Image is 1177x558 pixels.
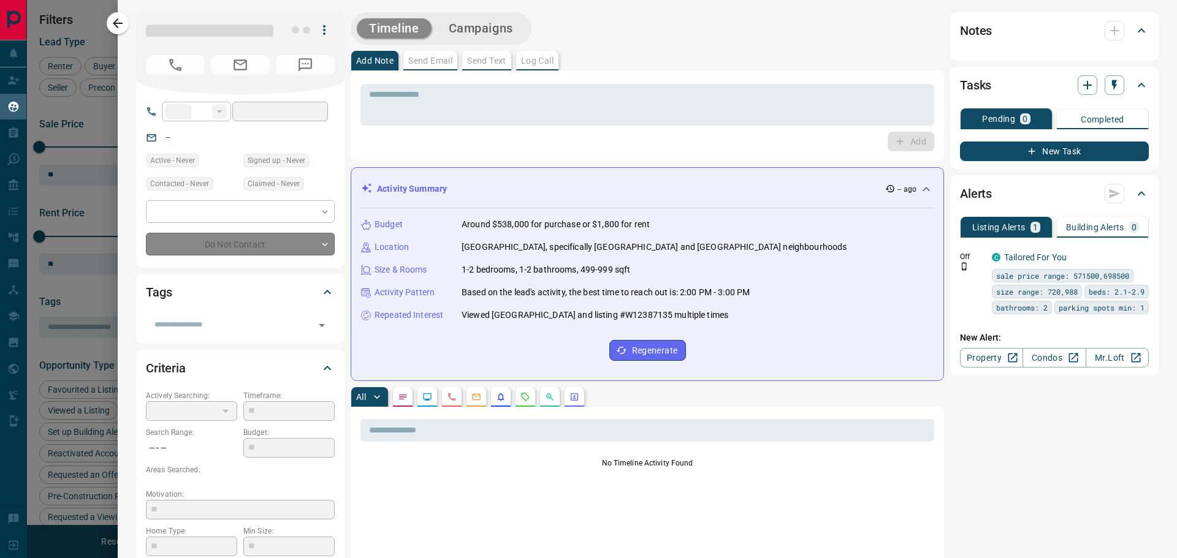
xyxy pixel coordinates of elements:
a: Property [960,348,1023,368]
p: Size & Rooms [375,263,427,276]
span: No Email [211,55,270,75]
span: Claimed - Never [248,178,300,190]
h2: Notes [960,21,992,40]
svg: Agent Actions [569,392,579,402]
div: Tasks [960,70,1149,100]
p: New Alert: [960,331,1149,344]
p: [GEOGRAPHIC_DATA], specifically [GEOGRAPHIC_DATA] and [GEOGRAPHIC_DATA] neighbourhoods [462,241,847,254]
p: Home Type: [146,526,237,537]
div: Notes [960,16,1149,45]
p: 1 [1033,223,1038,232]
p: Areas Searched: [146,464,335,475]
span: sale price range: 571500,698500 [996,270,1129,282]
a: Mr.Loft [1086,348,1149,368]
div: Alerts [960,179,1149,208]
p: Search Range: [146,427,237,438]
a: Tailored For You [1004,252,1067,262]
span: No Number [146,55,205,75]
svg: Calls [447,392,457,402]
button: Open [313,317,330,334]
p: Add Note [356,56,394,65]
button: Campaigns [436,18,525,39]
p: 0 [1132,223,1137,232]
p: -- ago [897,184,916,195]
span: Signed up - Never [248,154,305,167]
svg: Opportunities [545,392,555,402]
p: Repeated Interest [375,309,443,322]
h2: Tasks [960,75,991,95]
p: No Timeline Activity Found [360,458,934,469]
div: Activity Summary-- ago [361,178,934,200]
p: Listing Alerts [972,223,1026,232]
p: Budget: [243,427,335,438]
button: New Task [960,141,1149,161]
p: Timeframe: [243,390,335,401]
span: Active - Never [150,154,195,167]
p: Activity Summary [377,183,447,195]
p: Activity Pattern [375,286,435,299]
p: Based on the lead's activity, the best time to reach out is: 2:00 PM - 3:00 PM [462,286,750,299]
p: 0 [1023,115,1027,123]
div: Criteria [146,353,335,383]
h2: Tags [146,282,172,302]
p: Completed [1081,115,1124,124]
svg: Listing Alerts [496,392,506,402]
span: size range: 720,988 [996,285,1078,298]
span: beds: 2.1-2.9 [1089,285,1145,298]
p: -- - -- [146,438,237,458]
p: Building Alerts [1066,223,1124,232]
p: All [356,393,366,401]
p: Budget [375,218,403,231]
h2: Alerts [960,184,992,203]
p: Pending [982,115,1015,123]
svg: Requests [520,392,530,402]
svg: Lead Browsing Activity [422,392,432,402]
span: No Number [276,55,335,75]
h2: Criteria [146,358,186,378]
svg: Emails [471,392,481,402]
button: Timeline [357,18,432,39]
div: Tags [146,277,335,307]
svg: Notes [398,392,408,402]
p: Motivation: [146,489,335,500]
span: parking spots min: 1 [1059,301,1145,314]
div: condos.ca [992,253,1000,262]
a: -- [166,132,170,142]
button: Regenerate [609,340,686,361]
p: Around $538,000 for purchase or $1,800 for rent [462,218,650,231]
a: Condos [1023,348,1086,368]
span: Contacted - Never [150,178,209,190]
p: Off [960,251,985,262]
p: Viewed [GEOGRAPHIC_DATA] and listing #W12387135 multiple times [462,309,728,322]
p: Actively Searching: [146,390,237,401]
svg: Push Notification Only [960,262,969,271]
p: Min Size: [243,526,335,537]
p: 1-2 bedrooms, 1-2 bathrooms, 499-999 sqft [462,263,630,276]
p: Location [375,241,409,254]
div: Do Not Contact [146,233,335,255]
span: bathrooms: 2 [996,301,1048,314]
